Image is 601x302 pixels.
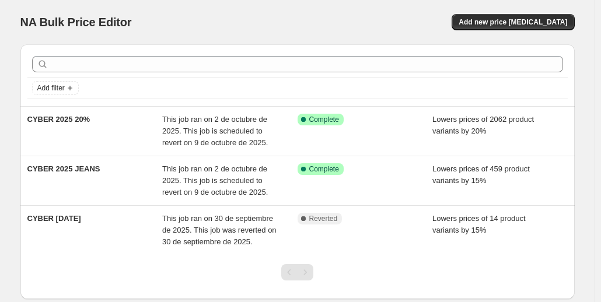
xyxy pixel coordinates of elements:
span: Complete [309,164,339,174]
span: Add filter [37,83,65,93]
span: Lowers prices of 2062 product variants by 20% [432,115,534,135]
span: This job ran on 2 de octubre de 2025. This job is scheduled to revert on 9 de octubre de 2025. [162,164,268,196]
button: Add filter [32,81,79,95]
span: CYBER 2025 JEANS [27,164,100,173]
span: Lowers prices of 14 product variants by 15% [432,214,526,234]
span: Add new price [MEDICAL_DATA] [459,17,567,27]
span: CYBER [DATE] [27,214,81,223]
span: Complete [309,115,339,124]
span: NA Bulk Price Editor [20,16,132,29]
button: Add new price [MEDICAL_DATA] [452,14,574,30]
span: Lowers prices of 459 product variants by 15% [432,164,530,185]
span: Reverted [309,214,338,223]
nav: Pagination [281,264,313,280]
span: CYBER 2025 20% [27,115,90,124]
span: This job ran on 30 de septiembre de 2025. This job was reverted on 30 de septiembre de 2025. [162,214,277,246]
span: This job ran on 2 de octubre de 2025. This job is scheduled to revert on 9 de octubre de 2025. [162,115,268,147]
